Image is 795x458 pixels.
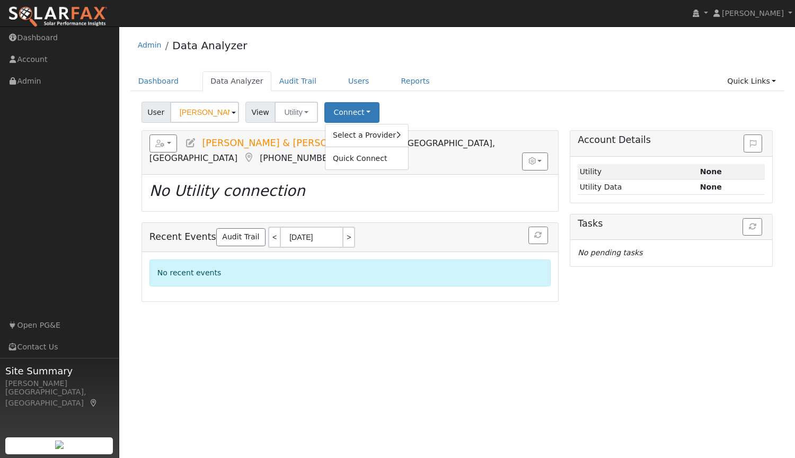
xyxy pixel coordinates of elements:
[578,218,765,229] h5: Tasks
[743,218,762,236] button: Refresh
[170,102,239,123] input: Select a User
[149,259,551,286] div: No recent events
[744,134,762,152] button: Issue History
[185,138,197,148] a: Edit User (37935)
[130,71,187,91] a: Dashboard
[149,227,551,248] h5: Recent Events
[5,387,113,409] div: [GEOGRAPHIC_DATA], [GEOGRAPHIC_DATA]
[324,102,379,123] button: Connect
[578,164,698,179] td: Utility
[700,183,722,191] strong: None
[271,71,324,91] a: Audit Trail
[393,71,438,91] a: Reports
[202,71,271,91] a: Data Analyzer
[172,39,247,52] a: Data Analyzer
[325,151,408,166] a: Quick Connect
[325,128,408,143] a: Select a Provider
[216,228,266,246] a: Audit Trail
[149,182,305,200] i: No Utility connection
[5,364,113,378] span: Site Summary
[578,134,765,146] h5: Account Details
[89,399,99,407] a: Map
[578,179,698,195] td: Utility Data
[5,378,113,389] div: [PERSON_NAME]
[8,6,108,28] img: SolarFax
[142,102,171,123] span: User
[275,102,318,123] button: Utility
[268,227,280,248] a: <
[138,41,162,49] a: Admin
[243,152,254,163] a: Map
[578,248,642,257] i: No pending tasks
[260,153,337,163] span: [PHONE_NUMBER]
[55,441,64,449] img: retrieve
[719,71,784,91] a: Quick Links
[722,9,784,17] span: [PERSON_NAME]
[340,71,377,91] a: Users
[245,102,276,123] span: View
[343,227,355,248] a: >
[202,138,370,148] span: [PERSON_NAME] & [PERSON_NAME]
[528,227,548,245] button: Refresh
[700,167,722,176] strong: ID: null, authorized: None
